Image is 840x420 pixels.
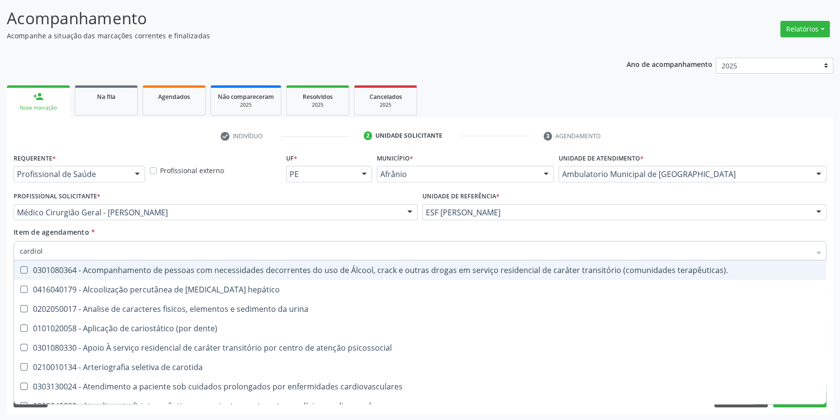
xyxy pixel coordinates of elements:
div: 2 [364,131,372,140]
span: ESF [PERSON_NAME] [426,208,807,217]
label: Município [377,151,413,166]
span: Não compareceram [218,93,274,101]
label: UF [286,151,297,166]
span: Agendados [158,93,190,101]
button: Relatórios [780,21,830,37]
label: Requerente [14,151,56,166]
span: Resolvidos [303,93,333,101]
span: PE [290,169,352,179]
p: Acompanhe a situação das marcações correntes e finalizadas [7,31,585,41]
div: 0303130024 - Atendimento a paciente sob cuidados prolongados por enfermidades cardiovasculares [20,383,820,390]
span: Item de agendamento [14,227,89,237]
div: 2025 [293,101,342,109]
div: 0101020058 - Aplicação de cariostático (por dente) [20,324,820,332]
p: Acompanhamento [7,6,585,31]
span: Afrânio [380,169,534,179]
div: 0301080330 - Apoio À serviço residencial de caráter transitório por centro de atenção psicossocial [20,344,820,352]
span: Ambulatorio Municipal de [GEOGRAPHIC_DATA] [562,169,807,179]
label: Unidade de referência [422,189,500,204]
div: 0202050017 - Analise de caracteres fisicos, elementos e sedimento da urina [20,305,820,313]
div: 2025 [218,101,274,109]
label: Profissional externo [160,165,224,176]
div: 0416040179 - Alcoolização percutânea de [MEDICAL_DATA] hepático [20,286,820,293]
span: Profissional de Saúde [17,169,125,179]
span: Médico Cirurgião Geral - [PERSON_NAME] [17,208,398,217]
input: Buscar por procedimentos [20,241,810,260]
div: person_add [33,91,44,102]
span: Na fila [97,93,115,101]
span: Cancelados [370,93,402,101]
label: Unidade de atendimento [559,151,644,166]
p: Ano de acompanhamento [627,58,712,70]
div: Nova marcação [14,104,63,112]
div: Unidade solicitante [375,131,442,140]
div: 0210010134 - Arteriografia seletiva de carotida [20,363,820,371]
div: 2025 [361,101,410,109]
label: Profissional Solicitante [14,189,100,204]
div: 0301080364 - Acompanhamento de pessoas com necessidades decorrentes do uso de Álcool, crack e out... [20,266,820,274]
div: 0302040030 - Atendimento fisioterapêutico em paciente com transtorno clínico cardiovascular [20,402,820,410]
